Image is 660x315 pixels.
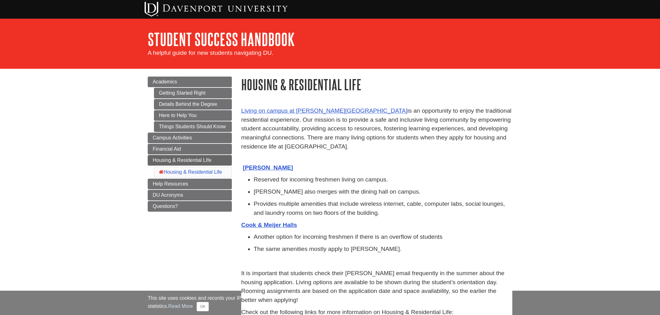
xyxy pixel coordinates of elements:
p: is an opportunity to enjoy the traditional residential experience. Our mission is to provide a sa... [241,106,512,160]
span: Campus Activities [153,135,192,140]
div: Guide Page Menu [148,77,232,212]
span: Housing & Residential LIfe [153,157,212,163]
a: DU Acronyms [148,190,232,200]
a: Cook & Meijer Halls [241,222,297,228]
span: Academics [153,79,177,84]
a: Here to Help You [154,110,232,121]
a: Help Resources [148,179,232,189]
p: Reserved for incoming freshmen living on campus. [254,175,512,184]
a: Things Students Should Know [154,121,232,132]
p: It is important that students check their [PERSON_NAME] email frequently in the summer about the ... [241,269,512,305]
span: Help Resources [153,181,188,186]
p: Another option for incoming freshmen if there is an overflow of students [254,233,512,242]
a: Questions? [148,201,232,212]
span: DU Acronyms [153,192,183,198]
button: Close [197,302,209,311]
a: Getting Started Right [154,88,232,98]
a: Financial Aid [148,144,232,154]
p: Provides multiple amenities that include wireless internet, cable, computer labs, social lounges,... [254,200,512,218]
a: Housing & Residential Life [159,169,222,175]
a: Student Success Handbook [148,30,295,49]
a: Campus Activities [148,133,232,143]
p: [PERSON_NAME] also merges with the dining hall on campus. [254,187,512,196]
a: Housing & Residential LIfe [148,155,232,166]
a: [PERSON_NAME] [243,164,293,171]
div: This site uses cookies and records your IP address for usage statistics. Additionally, we use Goo... [148,294,512,311]
a: Read More [168,303,193,309]
a: Details Behind the Degree [154,99,232,110]
p: The same amenities mostly apply to [PERSON_NAME]. [254,245,512,254]
h1: Housing & Residential LIfe [241,77,512,92]
a: Living on campus at [PERSON_NAME][GEOGRAPHIC_DATA] [241,107,408,114]
span: A helpful guide for new students navigating DU. [148,49,273,56]
a: Academics [148,77,232,87]
img: Davenport University [145,2,288,16]
span: Questions? [153,204,178,209]
span: Financial Aid [153,146,181,152]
